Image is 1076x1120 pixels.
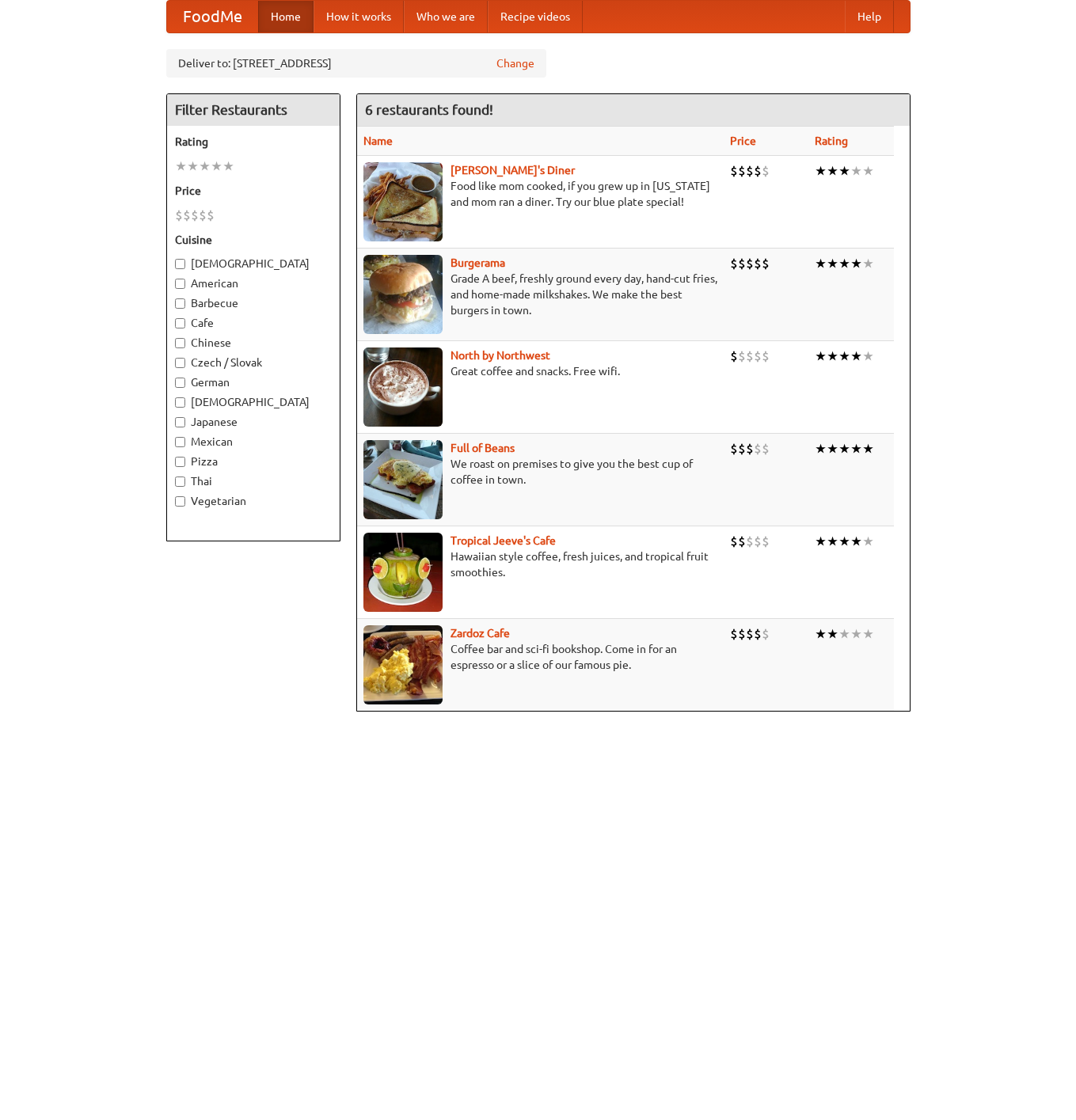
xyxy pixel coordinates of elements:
[451,349,550,362] a: North by Northwest
[862,625,874,643] li: ★
[838,533,850,550] li: ★
[762,533,770,550] li: $
[363,135,393,147] a: Name
[746,255,754,272] li: $
[167,94,340,126] h4: Filter Restaurants
[738,255,746,272] li: $
[754,440,762,457] li: $
[175,457,185,467] input: Pizza
[175,259,185,269] input: [DEMOGRAPHIC_DATA]
[175,355,332,370] label: Czech / Slovak
[451,627,510,640] a: Zardoz Cafe
[363,456,717,488] p: We roast on premises to give you the best cup of coffee in town.
[730,255,738,272] li: $
[175,476,185,487] input: Thai
[211,158,222,175] li: ★
[496,55,534,71] a: Change
[850,440,862,457] li: ★
[175,378,185,388] input: German
[827,162,838,180] li: ★
[862,255,874,272] li: ★
[754,625,762,643] li: $
[451,164,575,177] a: [PERSON_NAME]'s Diner
[175,232,332,248] h5: Cuisine
[365,102,493,117] ng-pluralize: 6 restaurants found!
[738,625,746,643] li: $
[175,279,185,289] input: American
[199,207,207,224] li: $
[827,255,838,272] li: ★
[175,158,187,175] li: ★
[207,207,215,224] li: $
[166,49,546,78] div: Deliver to: [STREET_ADDRESS]
[754,162,762,180] li: $
[754,255,762,272] li: $
[838,162,850,180] li: ★
[363,255,443,334] img: burgerama.jpg
[838,347,850,365] li: ★
[850,533,862,550] li: ★
[827,625,838,643] li: ★
[862,162,874,180] li: ★
[762,440,770,457] li: $
[730,162,738,180] li: $
[175,338,185,348] input: Chinese
[815,347,827,365] li: ★
[314,1,404,32] a: How it works
[175,397,185,408] input: [DEMOGRAPHIC_DATA]
[815,162,827,180] li: ★
[862,347,874,365] li: ★
[746,625,754,643] li: $
[363,347,443,427] img: north.jpg
[199,158,211,175] li: ★
[175,318,185,328] input: Cafe
[175,417,185,427] input: Japanese
[730,625,738,643] li: $
[850,255,862,272] li: ★
[175,298,185,309] input: Barbecue
[754,347,762,365] li: $
[175,335,332,351] label: Chinese
[363,271,717,318] p: Grade A beef, freshly ground every day, hand-cut fries, and home-made milkshakes. We make the bes...
[175,493,332,509] label: Vegetarian
[838,625,850,643] li: ★
[738,347,746,365] li: $
[175,434,332,450] label: Mexican
[363,162,443,241] img: sallys.jpg
[175,295,332,311] label: Barbecue
[488,1,583,32] a: Recipe videos
[815,440,827,457] li: ★
[730,533,738,550] li: $
[175,275,332,291] label: American
[827,533,838,550] li: ★
[363,641,717,673] p: Coffee bar and sci-fi bookshop. Come in for an espresso or a slice of our famous pie.
[827,347,838,365] li: ★
[838,440,850,457] li: ★
[175,394,332,410] label: [DEMOGRAPHIC_DATA]
[363,549,717,580] p: Hawaiian style coffee, fresh juices, and tropical fruit smoothies.
[363,363,717,379] p: Great coffee and snacks. Free wifi.
[175,358,185,368] input: Czech / Slovak
[451,534,556,547] a: Tropical Jeeve's Cafe
[175,437,185,447] input: Mexican
[363,440,443,519] img: beans.jpg
[838,255,850,272] li: ★
[827,440,838,457] li: ★
[762,625,770,643] li: $
[167,1,258,32] a: FoodMe
[730,347,738,365] li: $
[746,162,754,180] li: $
[363,625,443,704] img: zardoz.jpg
[451,442,515,454] a: Full of Beans
[363,533,443,612] img: jeeves.jpg
[175,374,332,390] label: German
[404,1,488,32] a: Who we are
[850,625,862,643] li: ★
[175,134,332,150] h5: Rating
[746,533,754,550] li: $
